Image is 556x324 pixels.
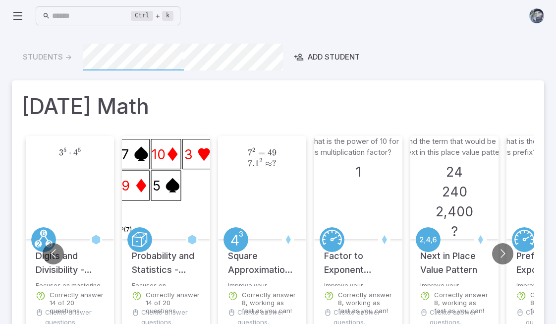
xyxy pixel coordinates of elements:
[228,282,296,286] p: Improve your confidence by testing your speed on simpler questions.
[272,158,277,169] span: ?
[146,291,200,315] p: Correctly answer 14 of 20 questions.
[248,147,252,158] span: 7
[338,291,392,315] p: Correctly answer 8, working as fast as you can!
[512,227,537,252] a: Speed/Distance/Time
[36,239,104,277] h5: Digits and Divisibility - Practice
[446,162,463,182] h3: 24
[59,147,63,158] span: 3
[248,158,255,169] span: 7.
[294,52,360,63] div: Add Student
[22,90,534,122] h1: [DATE] Math
[121,178,130,194] text: 9
[258,147,265,158] span: =
[152,146,166,162] text: 10
[320,227,344,252] a: Speed/Distance/Time
[356,162,361,182] h3: 1
[434,291,489,315] p: Correctly answer 8, working as fast as you can!
[529,8,544,23] img: andrew.jpg
[43,243,64,264] button: Go to previous slide
[255,158,259,169] span: 1
[307,136,410,158] p: What is the power of 10 for this multiplication factor?
[324,239,392,277] h5: Factor to Exponent (Common)
[162,11,173,21] kbd: k
[265,158,272,169] span: ≈
[31,227,56,252] a: Factors/Primes
[223,227,248,252] a: Exponents
[63,146,66,153] span: 5
[420,239,489,277] h5: Next in Place Value Pattern
[127,227,152,252] a: Probability
[252,146,255,153] span: 2
[78,146,81,153] span: 5
[131,11,153,21] kbd: Ctrl
[492,243,513,264] button: Go to next slide
[69,147,71,158] span: ⋅
[132,282,200,286] p: Focuses on understanding the key concepts of probability and counting.
[153,178,161,194] text: 5
[451,221,458,241] h3: ?
[403,136,506,158] p: Find the term that would be next in this place value pattern
[120,226,132,233] text: P(7)
[121,146,129,162] text: 7
[436,201,473,221] h3: 2,400
[184,146,193,162] text: 3
[268,147,277,158] span: 49
[36,282,104,286] p: Focuses on mastering more complex work with digits and divisibility including advance patterns in...
[442,182,467,201] h3: 240
[242,291,296,315] p: Correctly answer 8, working as fast as you can!
[420,282,489,286] p: Improve your confidence by testing your speed on simpler questions.
[131,10,173,22] div: +
[50,291,104,315] p: Correctly answer 14 of 20 questions.
[132,239,200,277] h5: Probability and Statistics - Counting and Probability Foundations
[73,147,78,158] span: 4
[228,239,296,277] h5: Square Approximation Near Perfect Square
[259,157,262,164] span: 2
[324,282,392,286] p: Improve your confidence by testing your speed on simpler questions.
[416,227,441,252] a: Patterning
